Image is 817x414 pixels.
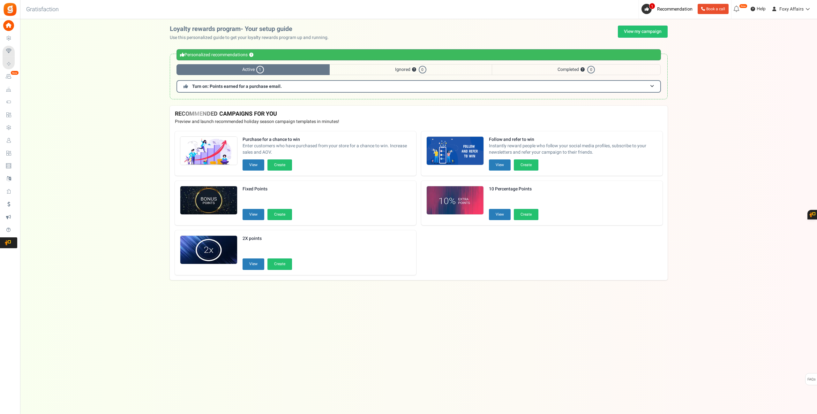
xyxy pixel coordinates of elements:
a: Help [748,4,768,14]
strong: Purchase for a chance to win [243,136,411,143]
img: Recommended Campaigns [180,236,237,264]
div: Personalized recommendations [176,49,661,60]
span: Turn on: Points earned for a purchase email. [192,83,282,90]
img: Recommended Campaigns [427,186,483,215]
em: New [11,71,19,75]
p: Preview and launch recommended holiday season campaign templates in minutes! [175,119,663,125]
em: New [739,4,747,8]
span: Recommendation [657,6,693,12]
span: Completed [492,64,661,75]
strong: 10 Percentage Points [489,186,538,192]
span: 1 [649,3,655,9]
button: ? [249,53,253,57]
img: Recommended Campaigns [427,137,483,165]
h2: Loyalty rewards program- Your setup guide [170,26,334,33]
strong: Follow and refer to win [489,136,657,143]
span: Active [176,64,330,75]
span: Enter customers who have purchased from your store for a chance to win. Increase sales and AOV. [243,143,411,156]
h3: Gratisfaction [19,3,66,16]
button: View [489,209,511,220]
img: Gratisfaction [3,2,17,17]
span: 0 [587,66,595,73]
span: Foxy Affairs [779,6,804,12]
button: Create [267,209,292,220]
button: ? [581,68,585,72]
p: Use this personalized guide to get your loyalty rewards program up and running. [170,34,334,41]
h4: RECOMMENDED CAMPAIGNS FOR YOU [175,111,663,117]
span: 1 [256,66,264,73]
img: Recommended Campaigns [180,186,237,215]
span: Instantly reward people who follow your social media profiles, subscribe to your newsletters and ... [489,143,657,156]
button: View [243,209,264,220]
a: New [3,71,17,82]
span: Ignored [330,64,492,75]
span: 0 [419,66,426,73]
a: 1 Recommendation [641,4,695,14]
button: View [243,159,264,171]
button: Create [514,159,538,171]
span: FAQs [807,373,816,386]
button: View [243,258,264,270]
a: View my campaign [618,26,668,38]
strong: Fixed Points [243,186,292,192]
button: ? [412,68,416,72]
span: Help [755,6,766,12]
button: Create [514,209,538,220]
button: Create [267,258,292,270]
button: Create [267,159,292,171]
img: Recommended Campaigns [180,137,237,165]
strong: 2X points [243,235,292,242]
a: Book a call [698,4,729,14]
button: View [489,159,511,171]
